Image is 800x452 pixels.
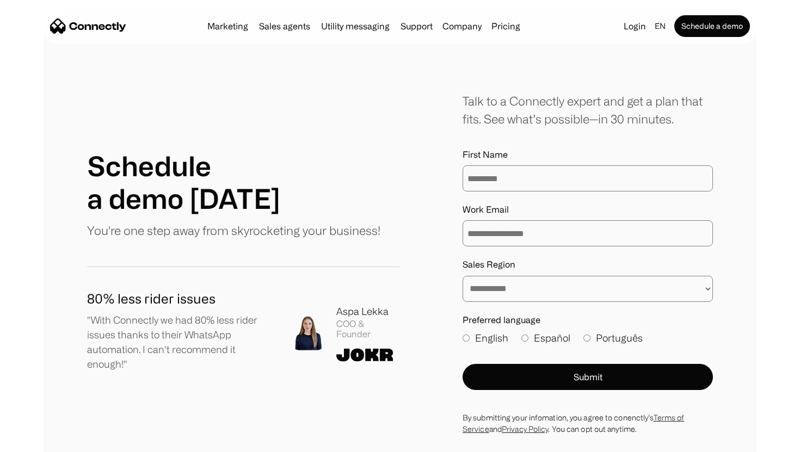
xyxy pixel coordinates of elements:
[87,221,380,239] p: You're one step away from skyrocketing your business!
[655,18,666,34] div: en
[396,22,437,30] a: Support
[255,22,315,30] a: Sales agents
[487,22,525,30] a: Pricing
[463,412,713,435] div: By submitting your infomation, you agree to conenctly’s and . You can opt out anytime.
[463,364,713,390] button: Submit
[317,22,394,30] a: Utility messaging
[650,18,672,34] div: en
[619,18,650,34] a: Login
[87,150,280,215] h1: Schedule a demo [DATE]
[583,331,643,345] label: Português
[463,335,470,342] input: English
[463,259,713,270] label: Sales Region
[336,304,400,319] div: Aspa Lekka
[50,18,126,34] a: home
[463,413,684,433] a: Terms of Service
[463,205,713,215] label: Work Email
[521,331,570,345] label: Español
[22,433,65,448] ul: Language list
[463,92,713,128] div: Talk to a Connectly expert and get a plan that fits. See what’s possible—in 30 minutes.
[583,335,590,342] input: Português
[502,425,548,433] a: Privacy Policy
[521,335,528,342] input: Español
[87,289,273,308] h1: 80% less rider issues
[463,150,713,160] label: First Name
[442,18,482,34] div: Company
[336,319,400,339] div: COO & Founder
[463,331,508,345] label: English
[87,313,273,371] p: "With Connectly we had 80% less rider issues thanks to their WhatsApp automation. I can't recomme...
[463,315,713,325] label: Preferred language
[439,18,485,34] div: Company
[203,22,253,30] a: Marketing
[11,432,65,448] aside: Language selected: English
[674,15,750,37] a: Schedule a demo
